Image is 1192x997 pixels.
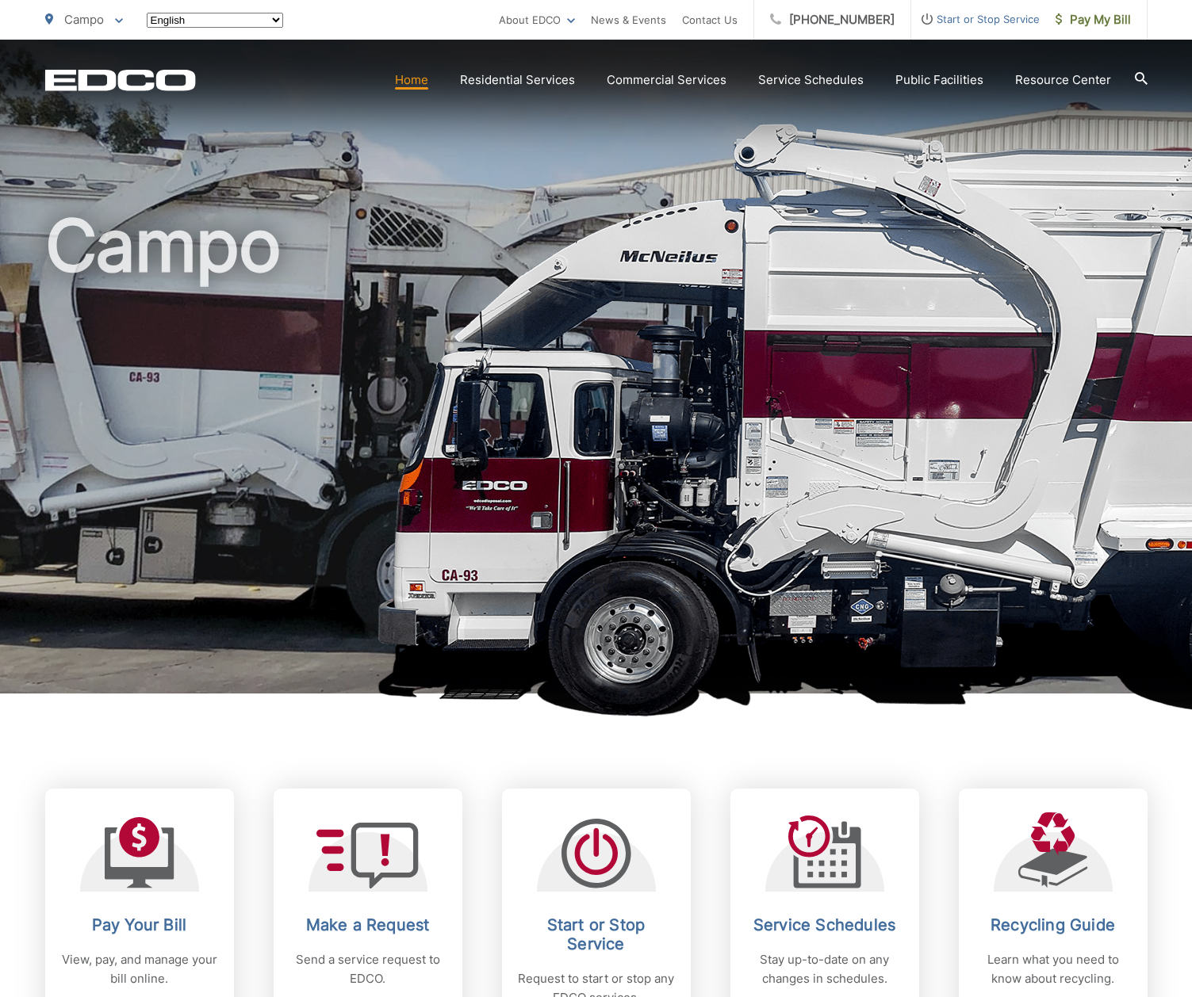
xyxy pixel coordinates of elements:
[518,915,675,953] h2: Start or Stop Service
[607,71,726,90] a: Commercial Services
[45,69,196,91] a: EDCD logo. Return to the homepage.
[746,950,903,988] p: Stay up-to-date on any changes in schedules.
[746,915,903,934] h2: Service Schedules
[499,10,575,29] a: About EDCO
[975,915,1132,934] h2: Recycling Guide
[289,915,447,934] h2: Make a Request
[1015,71,1111,90] a: Resource Center
[460,71,575,90] a: Residential Services
[61,915,218,934] h2: Pay Your Bill
[395,71,428,90] a: Home
[61,950,218,988] p: View, pay, and manage your bill online.
[591,10,666,29] a: News & Events
[64,12,104,27] span: Campo
[895,71,983,90] a: Public Facilities
[975,950,1132,988] p: Learn what you need to know about recycling.
[147,13,283,28] select: Select a language
[45,206,1148,708] h1: Campo
[289,950,447,988] p: Send a service request to EDCO.
[682,10,738,29] a: Contact Us
[758,71,864,90] a: Service Schedules
[1056,10,1131,29] span: Pay My Bill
